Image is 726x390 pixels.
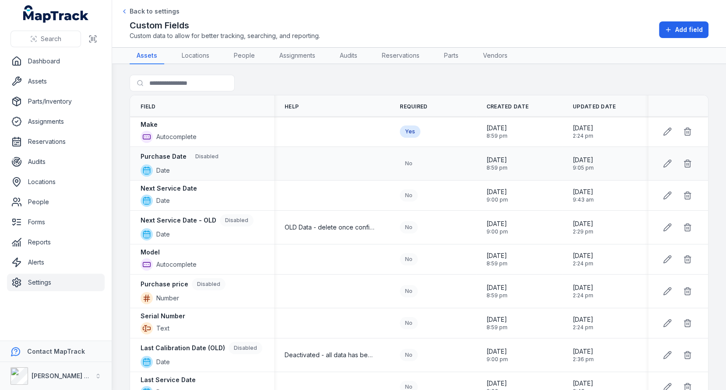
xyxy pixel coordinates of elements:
[486,315,507,324] span: [DATE]
[156,358,170,366] span: Date
[400,189,418,202] div: No
[156,132,197,141] span: Autocomplete
[32,372,92,380] strong: [PERSON_NAME] Air
[486,219,508,235] time: 11/11/2024, 9:00:32 pm
[7,233,105,251] a: Reports
[7,213,105,231] a: Forms
[486,315,507,331] time: 11/11/2024, 8:59:28 pm
[400,349,418,361] div: No
[573,156,594,171] time: 22/08/2025, 9:05:32 pm
[141,312,185,320] strong: Serial Number
[7,193,105,211] a: People
[573,103,616,110] span: Updated Date
[573,228,593,235] span: 2:29 pm
[121,7,180,16] a: Back to settings
[573,188,594,196] span: [DATE]
[675,25,703,34] span: Add field
[486,324,507,331] span: 8:59 pm
[7,254,105,271] a: Alerts
[486,356,508,363] span: 9:00 pm
[486,188,508,196] span: [DATE]
[486,219,508,228] span: [DATE]
[573,356,594,363] span: 2:36 pm
[7,113,105,130] a: Assignments
[486,164,507,171] span: 8:59 pm
[7,153,105,171] a: Audits
[130,31,320,40] span: Custom data to allow for better tracking, searching, and reporting.
[141,280,188,289] strong: Purchase price
[573,260,593,267] span: 2:24 pm
[141,248,160,257] strong: Model
[130,48,164,64] a: Assets
[486,103,529,110] span: Created Date
[156,324,169,333] span: Text
[156,294,179,303] span: Number
[333,48,364,64] a: Audits
[573,283,593,292] span: [DATE]
[7,173,105,191] a: Locations
[141,103,156,110] span: Field
[400,157,418,170] div: No
[573,315,593,331] time: 29/01/2025, 2:24:12 pm
[486,292,507,299] span: 8:59 pm
[573,324,593,331] span: 2:24 pm
[486,132,507,139] span: 8:59 pm
[573,188,594,203] time: 23/08/2025, 9:43:40 am
[573,292,593,299] span: 2:24 pm
[486,156,507,164] span: [DATE]
[400,103,427,110] span: Required
[141,376,196,384] strong: Last Service Date
[486,196,508,203] span: 9:00 pm
[400,125,420,138] div: Yes
[573,315,593,324] span: [DATE]
[573,164,594,171] span: 9:05 pm
[476,48,515,64] a: Vendors
[573,156,594,164] span: [DATE]
[7,93,105,110] a: Parts/Inventory
[486,283,507,292] span: [DATE]
[7,274,105,291] a: Settings
[400,317,418,329] div: No
[400,253,418,265] div: No
[486,347,508,356] span: [DATE]
[486,251,507,260] span: [DATE]
[156,260,197,269] span: Autocomplete
[437,48,465,64] a: Parts
[573,283,593,299] time: 29/01/2025, 2:24:12 pm
[573,132,593,139] span: 2:24 pm
[7,73,105,90] a: Assets
[227,48,262,64] a: People
[400,285,418,297] div: No
[192,278,226,290] div: Disabled
[375,48,426,64] a: Reservations
[229,342,262,354] div: Disabled
[285,223,376,232] span: OLD Data - delete once confirmed this is no longer needed
[41,35,61,43] span: Search
[573,124,593,132] span: [DATE]
[130,19,320,31] h2: Custom Fields
[486,283,507,299] time: 11/11/2024, 8:59:54 pm
[272,48,322,64] a: Assignments
[141,152,187,161] strong: Purchase Date
[220,214,254,226] div: Disabled
[175,48,216,64] a: Locations
[7,52,105,70] a: Dashboard
[156,166,170,175] span: Date
[141,120,158,129] strong: Make
[573,251,593,260] span: [DATE]
[141,216,216,225] strong: Next Service Date - OLD
[573,347,594,363] time: 29/01/2025, 2:36:00 pm
[486,156,507,171] time: 11/11/2024, 8:59:37 pm
[573,196,594,203] span: 9:43 am
[486,260,507,267] span: 8:59 pm
[285,351,376,359] span: Deactivated - all data has been copied to the "Last Service Date". Please delete when confirmed
[130,7,180,16] span: Back to settings
[141,184,197,193] strong: Next Service Date
[573,379,594,388] span: [DATE]
[156,196,170,205] span: Date
[400,221,418,233] div: No
[659,21,708,38] button: Add field
[486,347,508,363] time: 11/11/2024, 9:00:03 pm
[573,251,593,267] time: 29/01/2025, 2:24:12 pm
[573,347,594,356] span: [DATE]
